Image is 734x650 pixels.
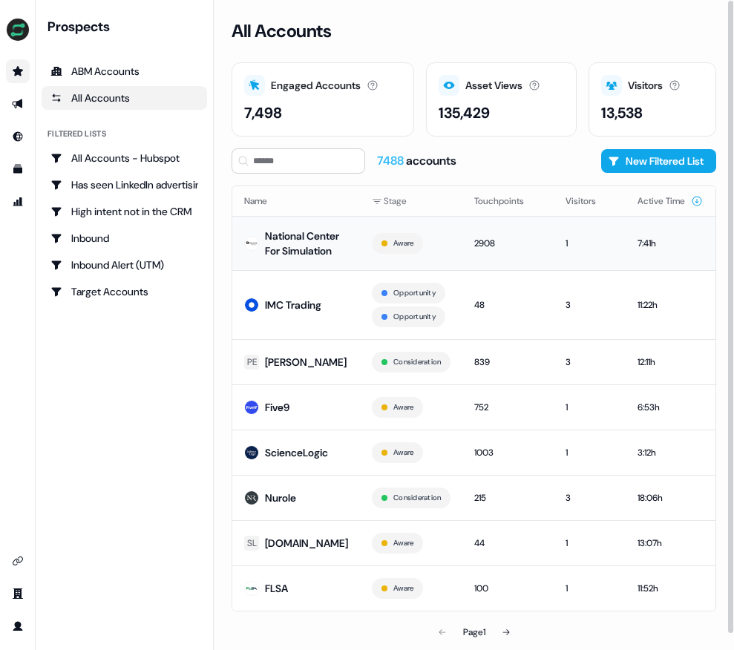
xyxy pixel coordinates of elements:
a: Go to Inbound [42,226,207,250]
div: 11:22h [638,298,703,312]
div: 1 [566,581,614,596]
div: Target Accounts [50,284,198,299]
div: [DOMAIN_NAME] [265,536,348,551]
button: Consideration [393,491,441,505]
button: Aware [393,401,413,414]
div: PE [247,355,257,370]
a: Go to profile [6,614,30,638]
div: 48 [474,298,542,312]
div: FLSA [265,581,288,596]
div: 3 [566,490,614,505]
div: accounts [377,153,456,169]
button: Aware [393,237,413,250]
div: 839 [474,355,542,370]
div: Prospects [47,18,207,36]
div: Engaged Accounts [271,78,361,93]
div: Has seen LinkedIn advertising ✅ [50,177,198,192]
a: Go to Inbound Alert (UTM) [42,253,207,277]
div: 11:52h [638,581,703,596]
a: Go to Target Accounts [42,280,207,303]
a: ABM Accounts [42,59,207,83]
div: 215 [474,490,542,505]
div: 13:07h [638,536,703,551]
div: Page 1 [463,625,485,640]
div: 3 [566,355,614,370]
a: Go to Has seen LinkedIn advertising ✅ [42,173,207,197]
div: 3:12h [638,445,703,460]
button: Touchpoints [474,188,542,214]
div: High intent not in the CRM [50,204,198,219]
div: Inbound [50,231,198,246]
div: 135,429 [439,102,490,124]
a: Go to outbound experience [6,92,30,116]
div: 1 [566,400,614,415]
div: National Center For Simulation [265,229,348,258]
div: 1 [566,536,614,551]
div: 752 [474,400,542,415]
div: 18:06h [638,490,703,505]
div: 13,538 [601,102,643,124]
div: 3 [566,298,614,312]
div: Asset Views [465,78,522,93]
a: Go to Inbound [6,125,30,148]
div: 6:53h [638,400,703,415]
div: 100 [474,581,542,596]
div: 1 [566,445,614,460]
div: Stage [372,194,450,209]
button: Visitors [566,188,614,214]
h3: All Accounts [232,20,331,42]
button: Aware [393,446,413,459]
div: Five9 [265,400,289,415]
div: SL [247,536,257,551]
div: Inbound Alert (UTM) [50,257,198,272]
a: Go to High intent not in the CRM [42,200,207,223]
div: 7,498 [244,102,282,124]
div: IMC Trading [265,298,321,312]
div: 12:11h [638,355,703,370]
div: 1003 [474,445,542,460]
button: Opportunity [393,286,436,300]
div: 2908 [474,236,542,251]
th: Name [232,186,360,216]
div: ScienceLogic [265,445,328,460]
a: All accounts [42,86,207,110]
div: Filtered lists [47,128,106,140]
button: New Filtered List [601,149,716,173]
div: 1 [566,236,614,251]
a: Go to integrations [6,549,30,573]
div: ABM Accounts [50,64,198,79]
div: All Accounts - Hubspot [50,151,198,165]
a: Go to templates [6,157,30,181]
a: Go to team [6,582,30,605]
a: Go to prospects [6,59,30,83]
a: Go to attribution [6,190,30,214]
button: Aware [393,536,413,550]
button: Consideration [393,355,441,369]
div: Visitors [628,78,663,93]
div: Nurole [265,490,296,505]
div: All Accounts [50,91,198,105]
div: 44 [474,536,542,551]
a: Go to All Accounts - Hubspot [42,146,207,170]
button: Opportunity [393,310,436,324]
div: [PERSON_NAME] [265,355,347,370]
span: 7488 [377,153,406,168]
button: Aware [393,582,413,595]
div: 7:41h [638,236,703,251]
button: Active Time [638,188,703,214]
